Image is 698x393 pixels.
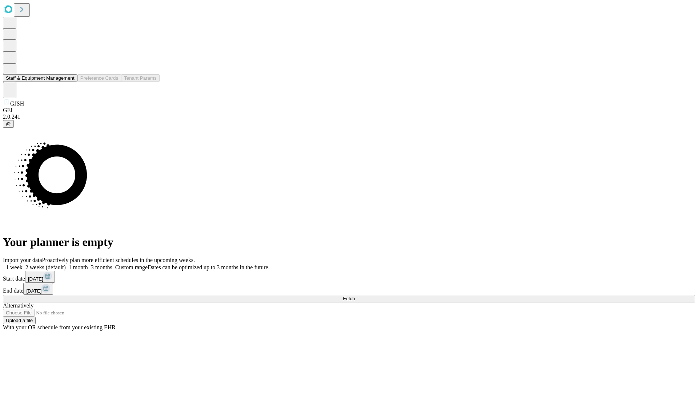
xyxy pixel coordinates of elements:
span: GJSH [10,100,24,107]
div: 2.0.241 [3,114,695,120]
div: Start date [3,271,695,283]
span: [DATE] [28,276,43,282]
span: Import your data [3,257,42,263]
button: [DATE] [25,271,55,283]
button: Staff & Equipment Management [3,74,77,82]
button: Tenant Params [121,74,160,82]
span: With your OR schedule from your existing EHR [3,324,116,330]
span: [DATE] [26,288,41,294]
span: 1 month [69,264,88,270]
button: [DATE] [23,283,53,295]
div: GEI [3,107,695,114]
button: @ [3,120,14,128]
span: 1 week [6,264,23,270]
span: Alternatively [3,302,33,309]
h1: Your planner is empty [3,235,695,249]
span: Fetch [343,296,355,301]
span: Custom range [115,264,148,270]
button: Preference Cards [77,74,121,82]
span: Dates can be optimized up to 3 months in the future. [148,264,269,270]
span: Proactively plan more efficient schedules in the upcoming weeks. [42,257,195,263]
span: @ [6,121,11,127]
div: End date [3,283,695,295]
button: Fetch [3,295,695,302]
button: Upload a file [3,317,36,324]
span: 3 months [91,264,112,270]
span: 2 weeks (default) [25,264,66,270]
